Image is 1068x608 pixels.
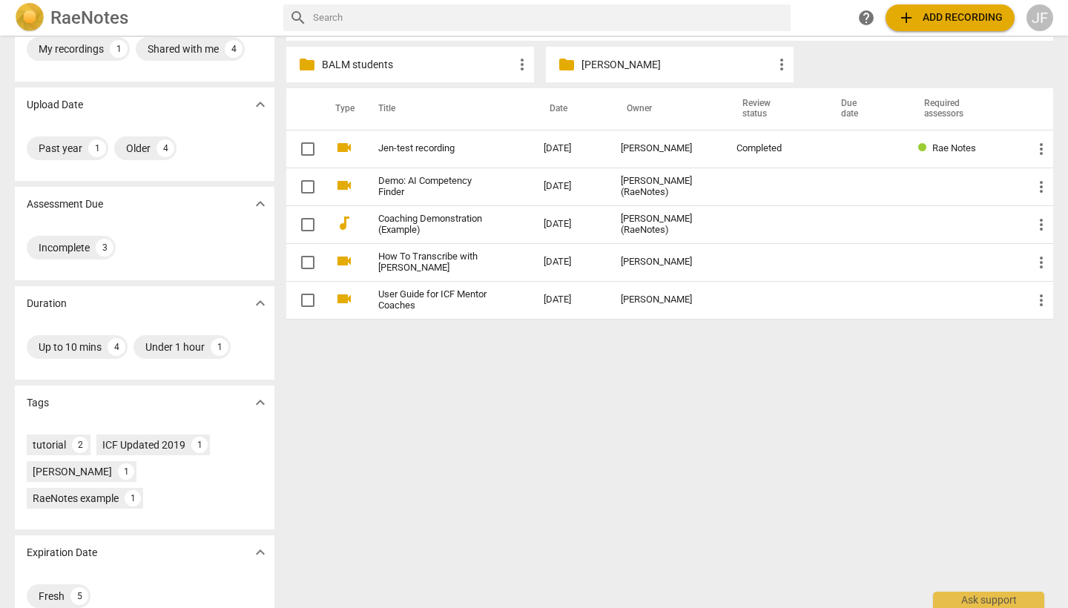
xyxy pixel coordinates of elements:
th: Owner [609,88,725,130]
span: videocam [335,139,353,156]
span: expand_more [251,543,269,561]
a: How To Transcribe with [PERSON_NAME] [378,251,490,274]
span: expand_more [251,294,269,312]
td: [DATE] [532,281,609,319]
button: Show more [249,193,271,215]
div: 3 [96,239,113,257]
div: My recordings [39,42,104,56]
div: 1 [211,338,228,356]
span: folder [558,56,576,73]
div: Incomplete [39,240,90,255]
td: [DATE] [532,168,609,205]
span: more_vert [1032,291,1050,309]
span: more_vert [773,56,791,73]
a: LogoRaeNotes [15,3,271,33]
button: Upload [886,4,1015,31]
span: help [857,9,875,27]
div: 4 [156,139,174,157]
div: 4 [225,40,243,58]
span: Review status: completed [918,142,932,153]
input: Search [313,6,785,30]
span: expand_more [251,195,269,213]
span: audiotrack [335,214,353,232]
th: Required assessors [906,88,1021,130]
div: [PERSON_NAME] [621,143,713,154]
a: Jen-test recording [378,143,490,154]
td: [DATE] [532,130,609,168]
th: Title [360,88,532,130]
span: videocam [335,176,353,194]
span: search [289,9,307,27]
span: videocam [335,290,353,308]
div: 5 [70,587,88,605]
div: RaeNotes example [33,491,119,506]
div: Fresh [39,589,65,604]
span: more_vert [1032,140,1050,158]
span: folder [298,56,316,73]
div: [PERSON_NAME] [33,464,112,479]
button: Show more [249,93,271,116]
div: 1 [125,490,141,506]
img: Logo [15,3,44,33]
td: [DATE] [532,205,609,243]
span: expand_more [251,96,269,113]
div: tutorial [33,437,66,452]
div: ICF Updated 2019 [102,437,185,452]
div: 1 [118,463,134,480]
a: Coaching Demonstration (Example) [378,214,490,236]
span: videocam [335,252,353,270]
div: 1 [191,437,208,453]
div: 2 [72,437,88,453]
span: more_vert [1032,254,1050,271]
a: User Guide for ICF Mentor Coaches [378,289,490,311]
div: 4 [108,338,125,356]
div: Up to 10 mins [39,340,102,354]
th: Due date [823,88,907,130]
p: BALM students [322,57,513,73]
span: Add recording [897,9,1003,27]
p: Expiration Date [27,545,97,561]
div: [PERSON_NAME] [621,257,713,268]
div: Shared with me [148,42,219,56]
span: more_vert [1032,216,1050,234]
th: Review status [725,88,823,130]
span: more_vert [513,56,531,73]
span: expand_more [251,394,269,412]
div: 1 [88,139,106,157]
span: more_vert [1032,178,1050,196]
p: Assessment Due [27,196,103,212]
div: [PERSON_NAME] (RaeNotes) [621,214,713,236]
p: Duration [27,296,67,311]
td: [DATE] [532,243,609,281]
a: Demo: AI Competency Finder [378,176,490,198]
div: Completed [736,143,811,154]
p: Tags [27,395,49,411]
div: 1 [110,40,128,58]
p: Upload Date [27,97,83,113]
span: Rae Notes [932,142,976,153]
div: Under 1 hour [145,340,205,354]
div: Ask support [933,592,1044,608]
button: Show more [249,541,271,564]
button: Show more [249,391,271,414]
button: JF [1026,4,1053,31]
th: Date [532,88,609,130]
h2: RaeNotes [50,7,128,28]
div: Older [126,141,151,156]
th: Type [323,88,360,130]
div: [PERSON_NAME] [621,294,713,305]
span: add [897,9,915,27]
button: Show more [249,292,271,314]
div: Past year [39,141,82,156]
a: Help [853,4,880,31]
p: Gina L. [581,57,773,73]
div: [PERSON_NAME] (RaeNotes) [621,176,713,198]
